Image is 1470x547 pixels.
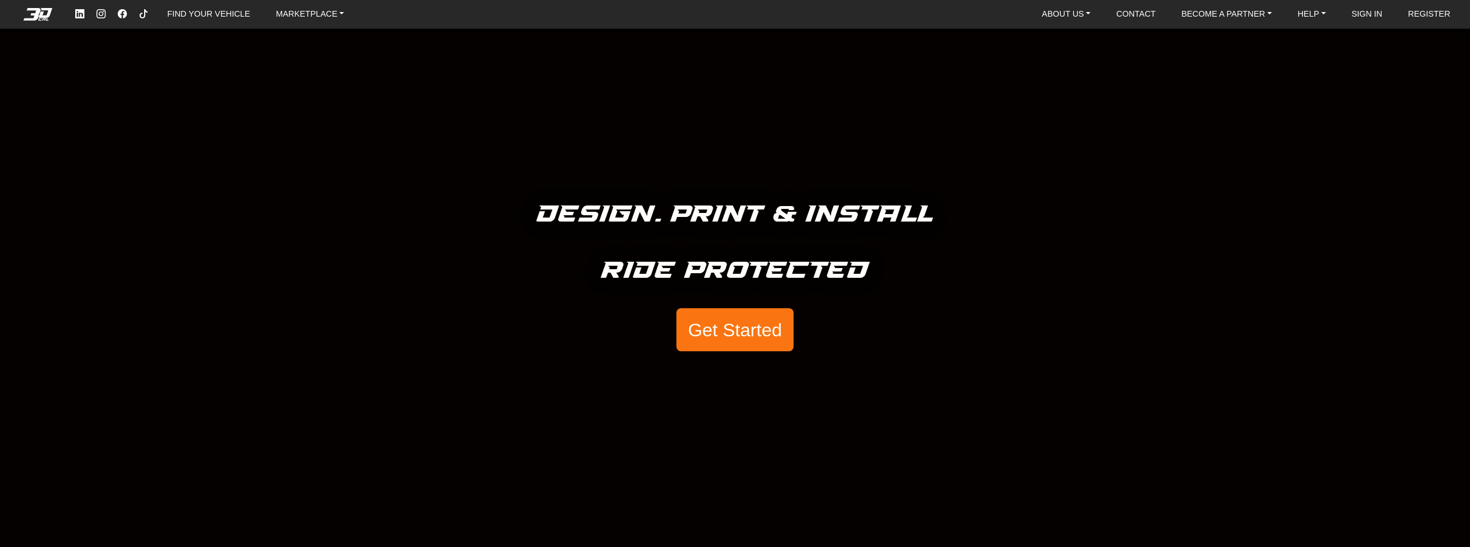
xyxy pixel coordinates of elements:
h5: Ride Protected [601,252,869,290]
h5: Design. Print & Install [537,196,934,234]
a: REGISTER [1403,5,1455,23]
a: ABOUT US [1037,5,1095,23]
button: Get Started [676,308,794,352]
a: BECOME A PARTNER [1177,5,1276,23]
a: CONTACT [1112,5,1160,23]
a: MARKETPLACE [271,5,349,23]
a: HELP [1293,5,1330,23]
a: FIND YOUR VEHICLE [163,5,254,23]
a: SIGN IN [1347,5,1387,23]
